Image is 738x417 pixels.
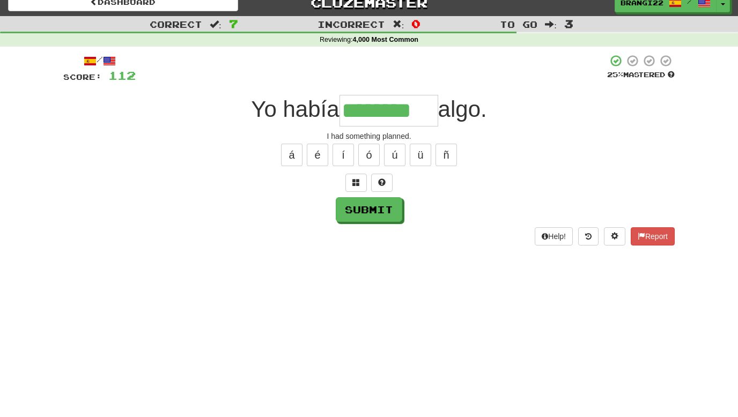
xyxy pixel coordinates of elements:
span: algo. [438,96,487,122]
button: Single letter hint - you only get 1 per sentence and score half the points! alt+h [371,174,393,192]
button: ñ [436,144,457,166]
span: To go [500,19,537,29]
span: : [393,20,404,29]
div: Mastered [607,70,675,80]
button: í [333,144,354,166]
span: : [210,20,222,29]
button: ú [384,144,405,166]
span: 112 [108,69,136,82]
button: Submit [336,197,402,222]
button: Report [631,227,675,245]
span: 7 [229,17,238,30]
span: 3 [564,17,573,30]
span: 0 [411,17,420,30]
button: é [307,144,328,166]
span: Incorrect [318,19,385,29]
div: / [63,54,136,68]
strong: 4,000 Most Common [353,36,418,43]
button: á [281,144,302,166]
button: ü [410,144,431,166]
span: : [545,20,557,29]
span: Correct [150,19,202,29]
span: 25 % [607,70,623,79]
span: Yo había [251,96,339,122]
button: Help! [535,227,573,245]
button: ó [358,144,380,166]
div: I had something planned. [63,131,675,142]
button: Switch sentence to multiple choice alt+p [345,174,367,192]
button: Round history (alt+y) [578,227,599,245]
span: Score: [63,72,102,81]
